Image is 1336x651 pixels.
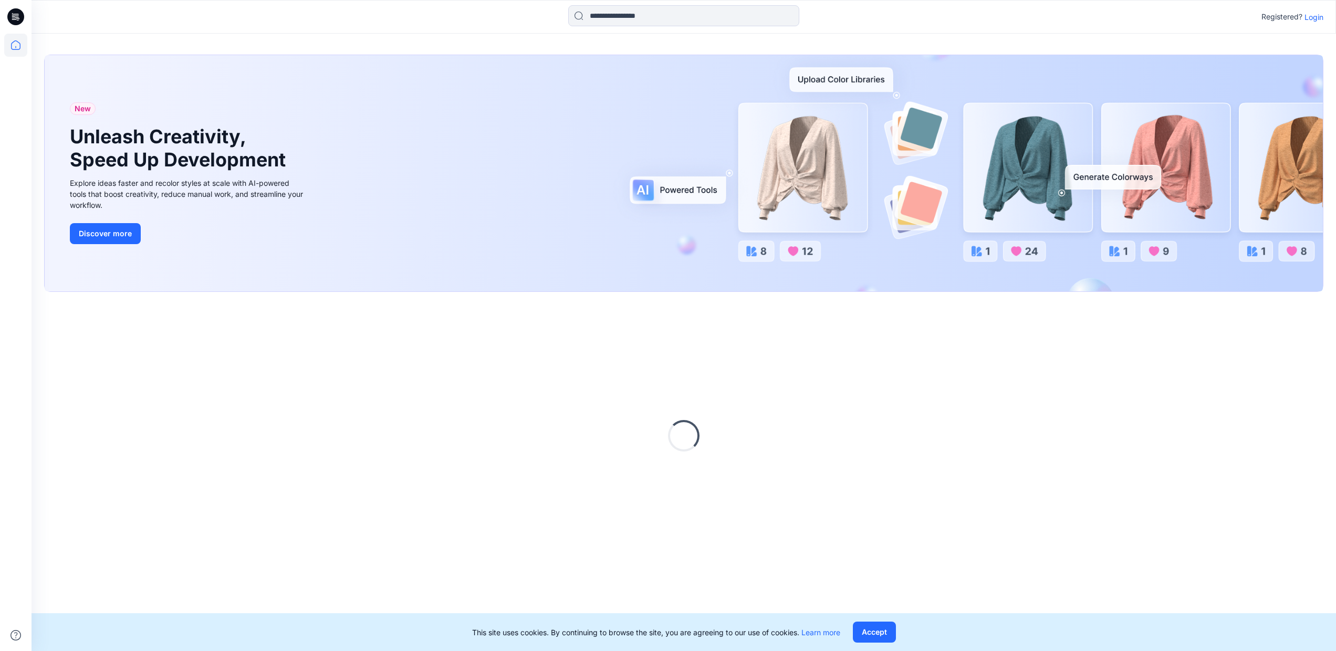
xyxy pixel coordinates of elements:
[853,622,896,643] button: Accept
[70,223,306,244] a: Discover more
[472,627,840,638] p: This site uses cookies. By continuing to browse the site, you are agreeing to our use of cookies.
[75,102,91,115] span: New
[70,125,290,171] h1: Unleash Creativity, Speed Up Development
[1304,12,1323,23] p: Login
[1261,10,1302,23] p: Registered?
[70,177,306,211] div: Explore ideas faster and recolor styles at scale with AI-powered tools that boost creativity, red...
[70,223,141,244] button: Discover more
[801,628,840,637] a: Learn more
